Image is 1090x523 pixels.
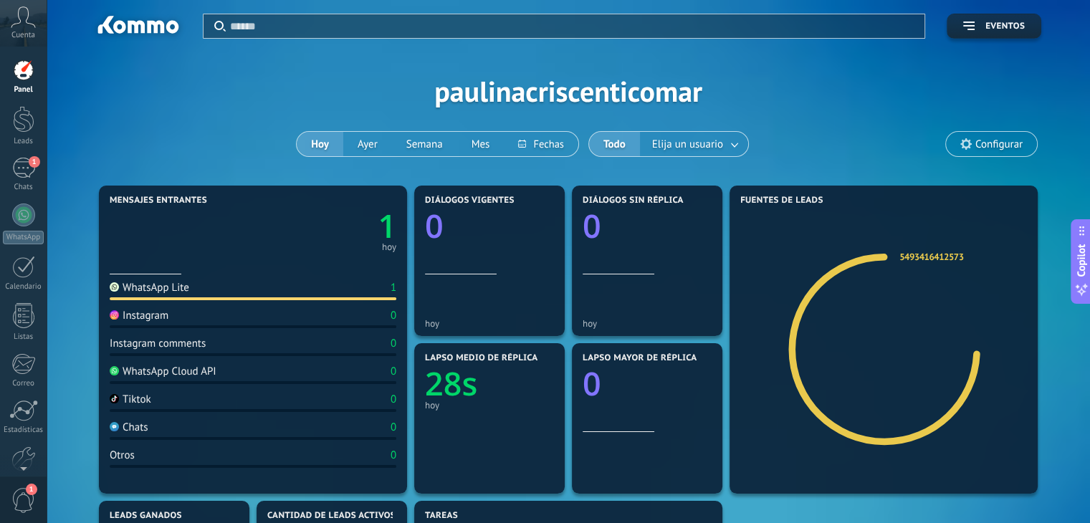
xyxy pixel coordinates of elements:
[947,14,1041,39] button: Eventos
[11,31,35,40] span: Cuenta
[583,196,684,206] span: Diálogos sin réplica
[110,422,119,431] img: Chats
[899,251,963,263] a: 5493416412573
[110,337,206,350] div: Instagram comments
[391,365,396,378] div: 0
[583,353,697,363] span: Lapso mayor de réplica
[3,379,44,388] div: Correo
[985,21,1025,32] span: Eventos
[110,448,135,462] div: Otros
[391,281,396,294] div: 1
[391,309,396,322] div: 0
[29,156,40,168] span: 1
[425,362,477,406] text: 28s
[110,196,207,206] span: Mensajes entrantes
[3,231,44,244] div: WhatsApp
[110,282,119,292] img: WhatsApp Lite
[425,511,458,521] span: Tareas
[425,318,554,329] div: hoy
[583,204,601,248] text: 0
[583,318,712,329] div: hoy
[378,204,396,248] text: 1
[267,511,396,521] span: Cantidad de leads activos
[3,282,44,292] div: Calendario
[740,196,823,206] span: Fuentes de leads
[26,484,37,495] span: 1
[504,132,578,156] button: Fechas
[110,511,182,521] span: Leads ganados
[3,426,44,435] div: Estadísticas
[110,366,119,375] img: WhatsApp Cloud API
[253,204,396,248] a: 1
[391,337,396,350] div: 0
[391,448,396,462] div: 0
[640,132,748,156] button: Elija un usuario
[649,135,726,154] span: Elija un usuario
[110,393,151,406] div: Tiktok
[110,281,189,294] div: WhatsApp Lite
[1074,244,1089,277] span: Copilot
[392,132,457,156] button: Semana
[425,204,444,248] text: 0
[589,132,640,156] button: Todo
[382,244,396,251] div: hoy
[975,138,1023,150] span: Configurar
[3,137,44,146] div: Leads
[297,132,343,156] button: Hoy
[583,362,601,406] text: 0
[343,132,392,156] button: Ayer
[110,394,119,403] img: Tiktok
[110,365,216,378] div: WhatsApp Cloud API
[425,353,538,363] span: Lapso medio de réplica
[457,132,505,156] button: Mes
[3,332,44,342] div: Listas
[110,310,119,320] img: Instagram
[110,421,148,434] div: Chats
[3,85,44,95] div: Panel
[425,400,554,411] div: hoy
[3,183,44,192] div: Chats
[110,309,168,322] div: Instagram
[391,421,396,434] div: 0
[425,196,515,206] span: Diálogos vigentes
[391,393,396,406] div: 0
